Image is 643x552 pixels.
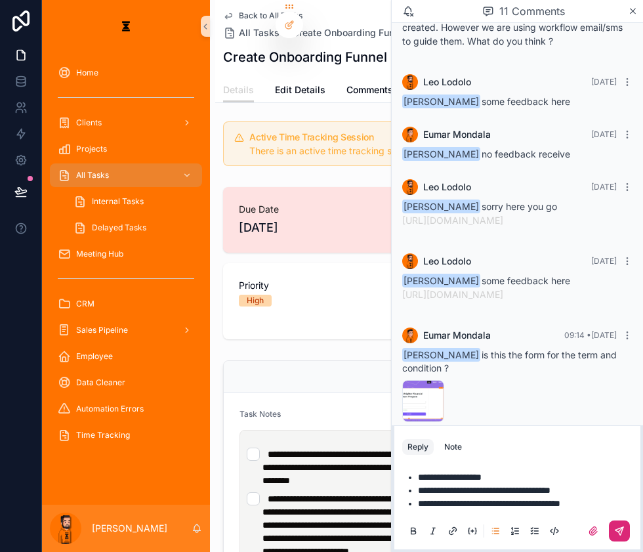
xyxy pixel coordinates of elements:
span: Leo Lodolo [423,255,471,268]
a: Details [223,78,254,103]
a: Create Onboarding Funnel [293,26,407,39]
span: is this the form for the term and condition ? [402,349,617,373]
span: Back to All Tasks [239,11,302,21]
span: [DATE] [591,129,617,139]
span: [PERSON_NAME] [402,147,480,161]
span: CRM [76,299,94,309]
div: sorry here you go [402,200,633,227]
span: Edit Details [275,83,325,96]
a: Data Cleaner [50,371,202,394]
span: [DATE] [591,77,617,87]
span: Comments [346,83,393,96]
p: but we are sending them to the funnel that we created. However we are using workflow email/sms to... [402,7,633,48]
span: 09:14 • [DATE] [564,330,617,340]
a: All Tasks [50,163,202,187]
span: All Tasks [76,170,109,180]
span: Employee [76,351,113,362]
span: 11 Comments [499,3,565,19]
span: Delayed Tasks [92,223,146,233]
a: Delayed Tasks [66,216,202,240]
a: Automation Errors [50,397,202,421]
span: All Tasks [239,26,280,39]
button: Note [439,439,467,455]
h5: Active Time Tracking Session [249,133,624,142]
span: Eumar Mondala [423,329,491,342]
span: [PERSON_NAME] [402,348,480,362]
span: [DATE] [591,182,617,192]
span: Due Date [239,203,408,216]
span: [PERSON_NAME] [402,274,480,287]
img: App logo [115,16,136,37]
span: Meeting Hub [76,249,123,259]
a: Meeting Hub [50,242,202,266]
span: Task Notes [239,409,281,419]
a: CRM [50,292,202,316]
div: High [247,295,264,307]
span: Clients [76,117,102,128]
a: [URL][DOMAIN_NAME] [402,215,503,226]
span: [DATE] [239,219,408,237]
span: Home [76,68,98,78]
span: Sales Pipeline [76,325,128,335]
span: Details [223,83,254,96]
div: Note [444,442,462,452]
span: Leo Lodolo [423,75,471,89]
h1: Create Onboarding Funnel [223,48,387,66]
a: Employee [50,345,202,368]
a: All Tasks [223,26,280,39]
a: [URL][DOMAIN_NAME] [402,289,503,300]
div: scrollable content [42,53,210,462]
p: [PERSON_NAME] [92,522,167,535]
button: Reply [402,439,434,455]
span: Data Cleaner [76,377,125,388]
a: Comments [346,78,393,104]
span: Automation Errors [76,404,144,414]
a: Back to All Tasks [223,11,302,21]
a: Internal Tasks [66,190,202,213]
div: There is an active time tracking session for this ticket. [249,144,624,158]
span: [PERSON_NAME] [402,200,480,213]
a: Sales Pipeline [50,318,202,342]
a: Projects [50,137,202,161]
span: Leo Lodolo [423,180,471,194]
span: There is an active time tracking session for this ticket. [249,145,480,156]
span: Projects [76,144,107,154]
span: Eumar Mondala [423,128,491,141]
div: some feedback here [402,274,633,301]
span: [PERSON_NAME] [402,95,480,108]
a: Edit Details [275,78,325,104]
span: some feedback here [402,96,570,107]
a: Clients [50,111,202,135]
a: Home [50,61,202,85]
span: no feedback receive [402,148,570,159]
span: [DATE] [591,256,617,266]
span: Internal Tasks [92,196,144,207]
span: Priority [239,279,408,292]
